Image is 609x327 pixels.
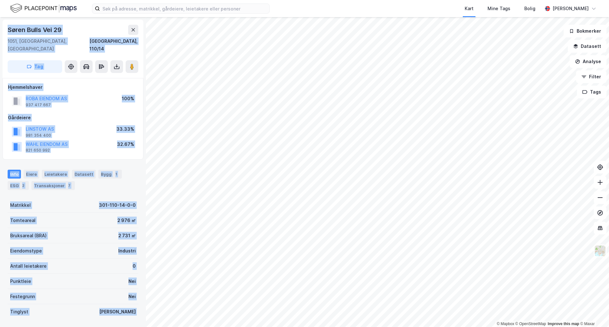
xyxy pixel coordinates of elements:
div: Antall leietakere [10,262,47,270]
div: Festegrunn [10,293,35,300]
div: Kontrollprogram for chat [577,297,609,327]
div: 2 976 ㎡ [117,217,136,224]
div: 937 417 667 [26,102,51,108]
div: Tinglyst [10,308,28,316]
div: Mine Tags [488,5,510,12]
div: Eiere [23,170,39,179]
button: Bokmerker [564,25,606,37]
div: Kart [465,5,474,12]
div: 981 354 400 [26,133,51,138]
div: 1 [113,171,119,177]
div: Nei [128,278,136,285]
div: Industri [118,247,136,255]
div: Hjemmelshaver [8,83,138,91]
input: Søk på adresse, matrikkel, gårdeiere, leietakere eller personer [100,4,269,13]
img: Z [594,245,606,257]
div: 33.33% [116,125,134,133]
div: 0 [133,262,136,270]
div: 1051, [GEOGRAPHIC_DATA], [GEOGRAPHIC_DATA] [8,37,89,53]
div: Nei [128,293,136,300]
a: OpenStreetMap [515,322,546,326]
div: 7 [66,182,72,189]
button: Analyse [570,55,606,68]
div: [GEOGRAPHIC_DATA], 110/14 [89,37,138,53]
div: Leietakere [42,170,69,179]
div: Datasett [72,170,96,179]
div: 32.67% [117,141,134,148]
div: 821 650 992 [26,148,50,153]
div: Transaksjoner [31,181,75,190]
div: Eiendomstype [10,247,42,255]
a: Improve this map [548,322,579,326]
div: [PERSON_NAME] [99,308,136,316]
div: Bygg [98,170,122,179]
a: Mapbox [497,322,514,326]
div: Søren Bulls Vei 29 [8,25,62,35]
div: 2 731 ㎡ [118,232,136,239]
button: Filter [576,70,606,83]
div: 301-110-14-0-0 [99,201,136,209]
div: Bolig [524,5,535,12]
div: Matrikkel [10,201,31,209]
div: ESG [8,181,29,190]
iframe: Chat Widget [577,297,609,327]
div: Info [8,170,21,179]
button: Datasett [568,40,606,53]
div: Bruksareal (BRA) [10,232,47,239]
div: 2 [20,182,26,189]
button: Tag [8,60,62,73]
div: [PERSON_NAME] [553,5,589,12]
button: Tags [577,86,606,98]
div: 100% [122,95,134,102]
img: logo.f888ab2527a4732fd821a326f86c7f29.svg [10,3,77,14]
div: Gårdeiere [8,114,138,121]
div: Tomteareal [10,217,36,224]
div: Punktleie [10,278,31,285]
